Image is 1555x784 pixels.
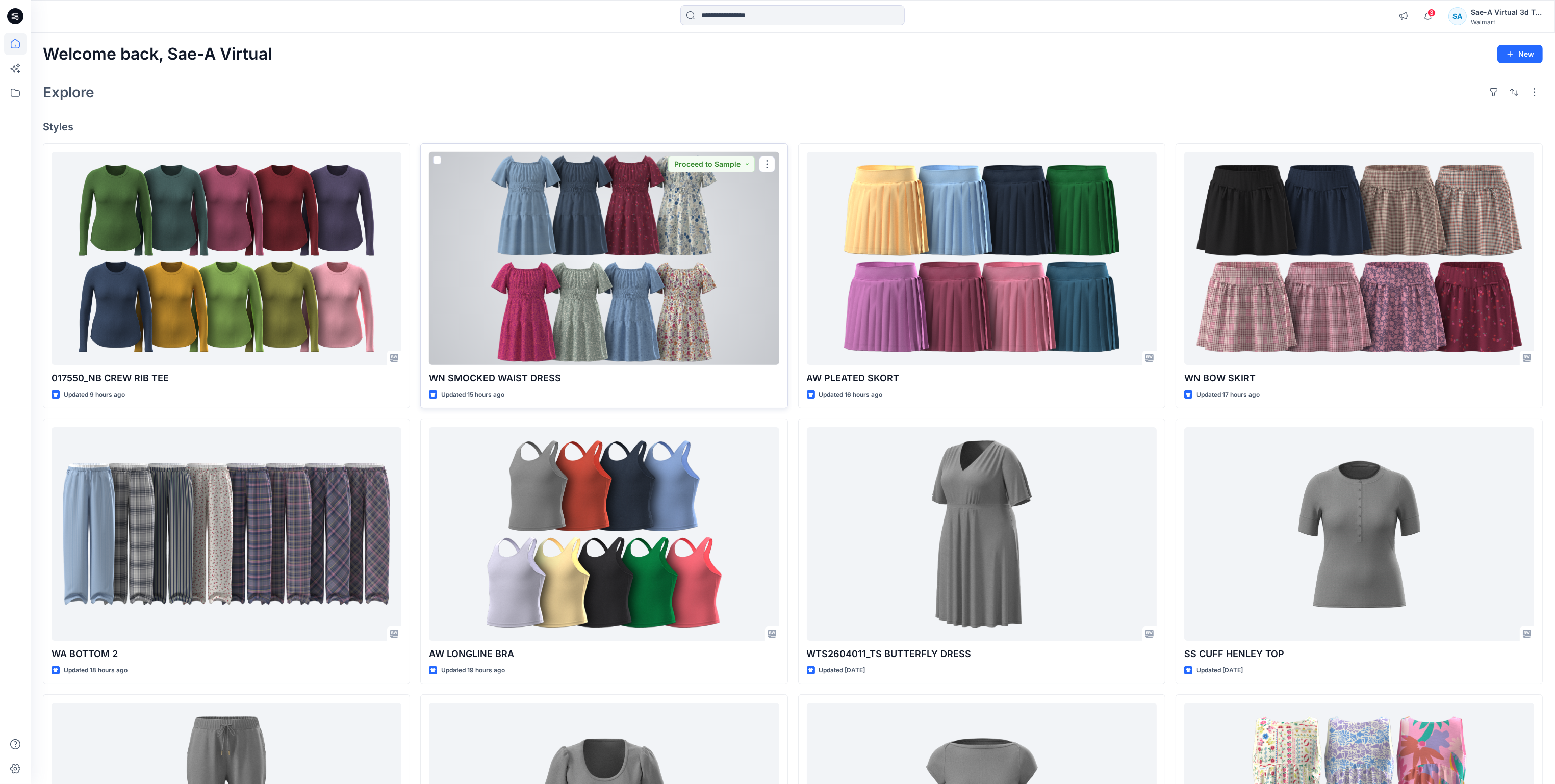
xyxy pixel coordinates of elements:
[64,665,128,676] p: Updated 18 hours ago
[441,389,504,400] p: Updated 15 hours ago
[429,427,779,640] a: AW LONGLINE BRA
[819,665,865,676] p: Updated [DATE]
[819,389,883,400] p: Updated 16 hours ago
[1497,45,1543,63] button: New
[52,371,401,385] p: 017550_NB CREW RIB TEE
[1184,371,1534,385] p: WN BOW SKIRT
[1196,389,1260,400] p: Updated 17 hours ago
[807,647,1157,661] p: WTS2604011_TS BUTTERFLY DRESS
[807,152,1157,365] a: AW PLEATED SKORT
[64,389,125,400] p: Updated 9 hours ago
[441,665,505,676] p: Updated 19 hours ago
[1448,7,1467,25] div: SA
[807,371,1157,385] p: AW PLEATED SKORT
[1184,152,1534,365] a: WN BOW SKIRT
[807,427,1157,640] a: WTS2604011_TS BUTTERFLY DRESS
[429,152,779,365] a: WN SMOCKED WAIST DRESS
[52,152,401,365] a: 017550_NB CREW RIB TEE
[52,647,401,661] p: WA BOTTOM 2
[43,84,94,100] h2: Explore
[52,427,401,640] a: WA BOTTOM 2
[1471,18,1542,26] div: Walmart
[1427,9,1436,17] span: 3
[1196,665,1243,676] p: Updated [DATE]
[1184,647,1534,661] p: SS CUFF HENLEY TOP
[429,647,779,661] p: AW LONGLINE BRA
[43,45,272,64] h2: Welcome back, Sae-A Virtual
[429,371,779,385] p: WN SMOCKED WAIST DRESS
[1471,6,1542,18] div: Sae-A Virtual 3d Team
[43,121,1543,133] h4: Styles
[1184,427,1534,640] a: SS CUFF HENLEY TOP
